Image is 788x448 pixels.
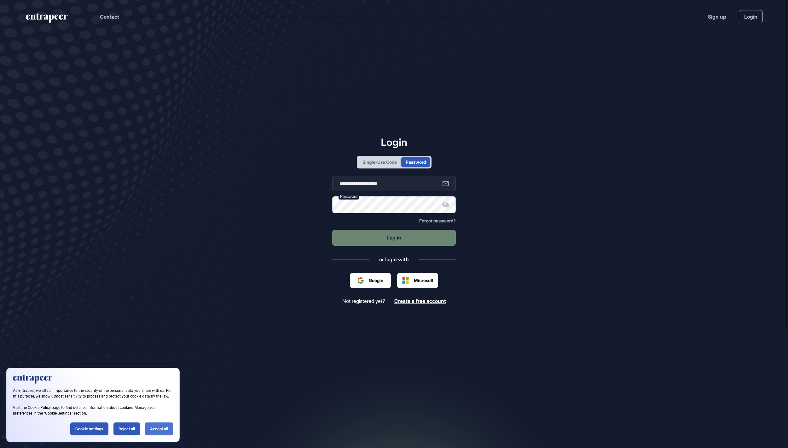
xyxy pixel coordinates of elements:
[414,277,433,284] span: Microsoft
[739,10,763,23] a: Login
[332,230,456,246] button: Log in
[379,256,409,263] div: or login with
[332,136,456,148] h1: Login
[25,13,68,25] a: entrapeer-logo
[342,298,385,304] span: Not registered yet?
[708,13,726,21] a: Sign up
[362,159,397,165] div: Single-Use Code
[339,193,359,199] label: Password
[419,218,456,223] a: Forgot password?
[406,159,426,165] div: Password
[100,13,119,21] button: Contact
